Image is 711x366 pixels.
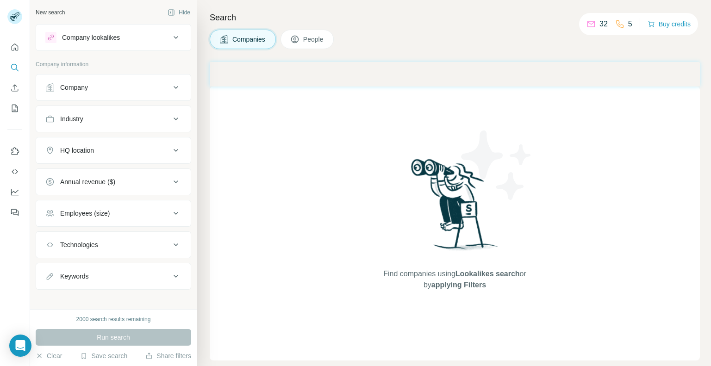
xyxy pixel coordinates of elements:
p: 5 [628,19,632,30]
button: Enrich CSV [7,80,22,96]
button: Industry [36,108,191,130]
button: Company [36,76,191,99]
span: Find companies using or by [380,268,529,291]
span: Lookalikes search [455,270,520,278]
button: Company lookalikes [36,26,191,49]
button: Dashboard [7,184,22,200]
span: People [303,35,324,44]
button: Keywords [36,265,191,287]
button: Save search [80,351,127,360]
iframe: Banner [210,62,700,87]
div: 2000 search results remaining [76,315,151,323]
h4: Search [210,11,700,24]
button: Hide [161,6,197,19]
button: Buy credits [648,18,691,31]
button: My lists [7,100,22,117]
div: Annual revenue ($) [60,177,115,186]
div: Employees (size) [60,209,110,218]
button: Technologies [36,234,191,256]
div: Technologies [60,240,98,249]
div: Company lookalikes [62,33,120,42]
button: Annual revenue ($) [36,171,191,193]
p: 32 [599,19,608,30]
button: Quick start [7,39,22,56]
img: Surfe Illustration - Woman searching with binoculars [407,156,503,260]
span: applying Filters [431,281,486,289]
div: HQ location [60,146,94,155]
button: Clear [36,351,62,360]
button: Use Surfe on LinkedIn [7,143,22,160]
div: New search [36,8,65,17]
button: Use Surfe API [7,163,22,180]
img: Surfe Illustration - Stars [455,124,538,207]
div: Keywords [60,272,88,281]
p: Company information [36,60,191,68]
button: HQ location [36,139,191,161]
div: Company [60,83,88,92]
span: Companies [232,35,266,44]
button: Employees (size) [36,202,191,224]
button: Share filters [145,351,191,360]
div: Open Intercom Messenger [9,335,31,357]
button: Feedback [7,204,22,221]
button: Search [7,59,22,76]
div: Industry [60,114,83,124]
